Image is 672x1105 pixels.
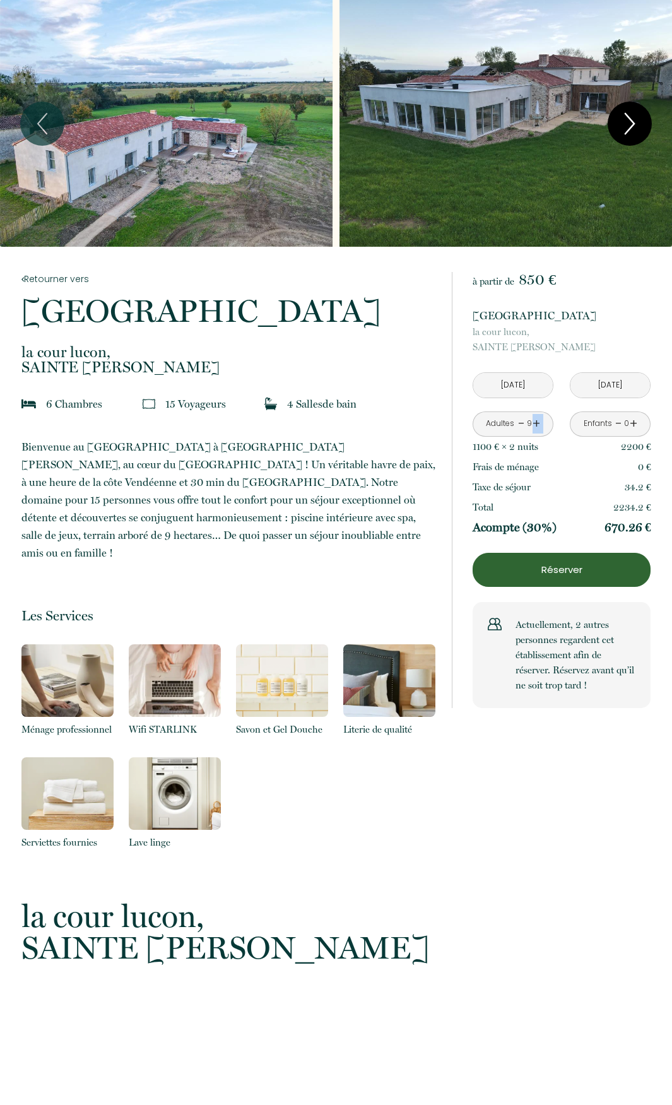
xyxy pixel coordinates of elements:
[236,644,328,717] img: 16317118070204.png
[21,272,435,286] a: Retourner vers
[129,644,221,717] img: 16317118538936.png
[473,373,553,398] input: Arrivée
[21,901,435,932] span: la cour lucon,
[473,500,493,515] p: Total
[608,102,652,146] button: Next
[129,835,221,850] p: Lave linge
[477,562,646,577] p: Réserver
[623,418,630,430] div: 0
[343,644,435,717] img: 16317117791311.png
[518,414,525,434] a: -
[473,520,557,535] p: Acompte (30%)
[21,607,435,624] p: Les Services
[343,722,435,737] p: Literie de qualité
[473,553,651,587] button: Réserver
[613,500,651,515] p: 2234.2 €
[318,398,322,410] span: s
[473,276,514,287] span: à partir de
[21,644,114,717] img: 1631711882769.png
[570,373,650,398] input: Départ
[21,757,114,830] img: 16317117296737.png
[129,722,221,737] p: Wifi STARLINK
[488,617,502,631] img: users
[21,295,435,327] p: [GEOGRAPHIC_DATA]
[584,418,612,430] div: Enfants
[46,395,102,413] p: 6 Chambre
[630,414,637,434] a: +
[21,901,435,964] p: SAINTE [PERSON_NAME]
[486,418,514,430] div: Adultes
[236,722,328,737] p: Savon et Gel Douche
[98,398,102,410] span: s
[21,722,114,737] p: Ménage professionnel
[473,307,651,324] p: [GEOGRAPHIC_DATA]
[615,414,622,434] a: -
[625,480,651,495] p: 34.2 €
[21,345,435,375] p: SAINTE [PERSON_NAME]
[519,271,556,288] span: 850 €
[21,345,435,360] span: la cour lucon,
[534,441,538,452] span: s
[604,520,651,535] p: 670.26 €
[165,395,226,413] p: 15 Voyageur
[516,617,635,693] p: Actuellement, 2 autres personnes regardent cet établissement afin de réserver. Réservez avant qu’...
[287,395,357,413] p: 4 Salle de bain
[473,480,531,495] p: Taxe de séjour
[533,414,540,434] a: +
[143,398,155,410] img: guests
[129,757,221,830] img: 16317117156563.png
[473,459,539,475] p: Frais de ménage
[473,324,651,340] span: la cour lucon,
[20,102,64,146] button: Previous
[221,398,226,410] span: s
[621,439,651,454] p: 2200 €
[473,439,538,454] p: 1100 € × 2 nuit
[21,438,435,562] p: Bienvenue au [GEOGRAPHIC_DATA] à [GEOGRAPHIC_DATA][PERSON_NAME], au cœur du [GEOGRAPHIC_DATA] ! U...
[473,324,651,355] p: SAINTE [PERSON_NAME]
[21,835,114,850] p: Serviettes fournies
[638,459,651,475] p: 0 €
[526,418,533,430] div: 9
